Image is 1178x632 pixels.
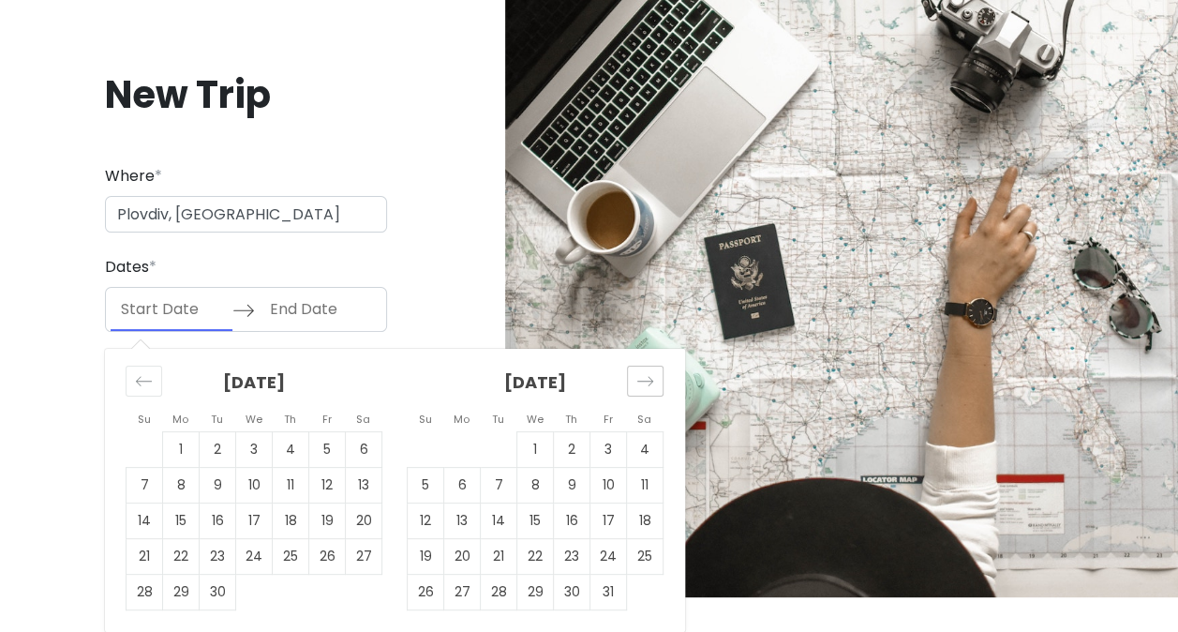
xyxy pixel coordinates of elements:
[309,431,346,467] td: Choose Friday, September 5, 2025 as your check-in date. It’s available.
[627,467,664,503] td: Choose Saturday, October 11, 2025 as your check-in date. It’s available.
[481,574,517,609] td: Choose Tuesday, October 28, 2025 as your check-in date. It’s available.
[504,370,566,394] strong: [DATE]
[590,538,627,574] td: Choose Friday, October 24, 2025 as your check-in date. It’s available.
[604,412,613,427] small: Fr
[309,503,346,538] td: Choose Friday, September 19, 2025 as your check-in date. It’s available.
[236,467,273,503] td: Choose Wednesday, September 10, 2025 as your check-in date. It’s available.
[284,412,296,427] small: Th
[200,574,236,609] td: Choose Tuesday, September 30, 2025 as your check-in date. It’s available.
[408,467,444,503] td: Choose Sunday, October 5, 2025 as your check-in date. It’s available.
[163,503,200,538] td: Choose Monday, September 15, 2025 as your check-in date. It’s available.
[444,467,481,503] td: Choose Monday, October 6, 2025 as your check-in date. It’s available.
[627,431,664,467] td: Choose Saturday, October 4, 2025 as your check-in date. It’s available.
[444,538,481,574] td: Choose Monday, October 20, 2025 as your check-in date. It’s available.
[127,503,163,538] td: Choose Sunday, September 14, 2025 as your check-in date. It’s available.
[444,574,481,609] td: Choose Monday, October 27, 2025 as your check-in date. It’s available.
[517,431,554,467] td: Choose Wednesday, October 1, 2025 as your check-in date. It’s available.
[163,467,200,503] td: Choose Monday, September 8, 2025 as your check-in date. It’s available.
[554,431,590,467] td: Choose Thursday, October 2, 2025 as your check-in date. It’s available.
[138,412,151,427] small: Su
[481,538,517,574] td: Choose Tuesday, October 21, 2025 as your check-in date. It’s available.
[481,467,517,503] td: Choose Tuesday, October 7, 2025 as your check-in date. It’s available.
[590,467,627,503] td: Choose Friday, October 10, 2025 as your check-in date. It’s available.
[590,574,627,609] td: Choose Friday, October 31, 2025 as your check-in date. It’s available.
[200,503,236,538] td: Choose Tuesday, September 16, 2025 as your check-in date. It’s available.
[200,538,236,574] td: Choose Tuesday, September 23, 2025 as your check-in date. It’s available.
[273,538,309,574] td: Choose Thursday, September 25, 2025 as your check-in date. It’s available.
[554,467,590,503] td: Choose Thursday, October 9, 2025 as your check-in date. It’s available.
[627,366,664,397] div: Move forward to switch to the next month.
[492,412,504,427] small: Tu
[637,412,651,427] small: Sa
[346,467,382,503] td: Choose Saturday, September 13, 2025 as your check-in date. It’s available.
[309,467,346,503] td: Choose Friday, September 12, 2025 as your check-in date. It’s available.
[236,431,273,467] td: Choose Wednesday, September 3, 2025 as your check-in date. It’s available.
[273,503,309,538] td: Choose Thursday, September 18, 2025 as your check-in date. It’s available.
[223,370,285,394] strong: [DATE]
[408,538,444,574] td: Choose Sunday, October 19, 2025 as your check-in date. It’s available.
[127,538,163,574] td: Choose Sunday, September 21, 2025 as your check-in date. It’s available.
[273,467,309,503] td: Choose Thursday, September 11, 2025 as your check-in date. It’s available.
[105,164,162,188] label: Where
[517,503,554,538] td: Choose Wednesday, October 15, 2025 as your check-in date. It’s available.
[554,574,590,609] td: Choose Thursday, October 30, 2025 as your check-in date. It’s available.
[200,467,236,503] td: Choose Tuesday, September 9, 2025 as your check-in date. It’s available.
[527,412,544,427] small: We
[408,503,444,538] td: Choose Sunday, October 12, 2025 as your check-in date. It’s available.
[346,503,382,538] td: Choose Saturday, September 20, 2025 as your check-in date. It’s available.
[172,412,188,427] small: Mo
[260,288,381,331] input: End Date
[236,538,273,574] td: Choose Wednesday, September 24, 2025 as your check-in date. It’s available.
[517,467,554,503] td: Choose Wednesday, October 8, 2025 as your check-in date. It’s available.
[273,431,309,467] td: Choose Thursday, September 4, 2025 as your check-in date. It’s available.
[105,70,387,119] h1: New Trip
[127,574,163,609] td: Choose Sunday, September 28, 2025 as your check-in date. It’s available.
[346,431,382,467] td: Choose Saturday, September 6, 2025 as your check-in date. It’s available.
[419,412,432,427] small: Su
[211,412,223,427] small: Tu
[481,503,517,538] td: Choose Tuesday, October 14, 2025 as your check-in date. It’s available.
[200,431,236,467] td: Choose Tuesday, September 2, 2025 as your check-in date. It’s available.
[322,412,332,427] small: Fr
[127,467,163,503] td: Choose Sunday, September 7, 2025 as your check-in date. It’s available.
[163,431,200,467] td: Choose Monday, September 1, 2025 as your check-in date. It’s available.
[590,503,627,538] td: Choose Friday, October 17, 2025 as your check-in date. It’s available.
[356,412,370,427] small: Sa
[590,431,627,467] td: Choose Friday, October 3, 2025 as your check-in date. It’s available.
[627,538,664,574] td: Choose Saturday, October 25, 2025 as your check-in date. It’s available.
[236,503,273,538] td: Choose Wednesday, September 17, 2025 as your check-in date. It’s available.
[105,196,387,233] input: City (e.g., New York)
[517,538,554,574] td: Choose Wednesday, October 22, 2025 as your check-in date. It’s available.
[517,574,554,609] td: Choose Wednesday, October 29, 2025 as your check-in date. It’s available.
[444,503,481,538] td: Choose Monday, October 13, 2025 as your check-in date. It’s available.
[309,538,346,574] td: Choose Friday, September 26, 2025 as your check-in date. It’s available.
[111,288,232,331] input: Start Date
[105,349,685,632] div: Calendar
[246,412,262,427] small: We
[163,574,200,609] td: Choose Monday, September 29, 2025 as your check-in date. It’s available.
[163,538,200,574] td: Choose Monday, September 22, 2025 as your check-in date. It’s available.
[126,366,162,397] div: Move backward to switch to the previous month.
[408,574,444,609] td: Choose Sunday, October 26, 2025 as your check-in date. It’s available.
[454,412,470,427] small: Mo
[105,255,157,279] label: Dates
[565,412,577,427] small: Th
[554,503,590,538] td: Choose Thursday, October 16, 2025 as your check-in date. It’s available.
[554,538,590,574] td: Choose Thursday, October 23, 2025 as your check-in date. It’s available.
[627,503,664,538] td: Choose Saturday, October 18, 2025 as your check-in date. It’s available.
[346,538,382,574] td: Choose Saturday, September 27, 2025 as your check-in date. It’s available.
